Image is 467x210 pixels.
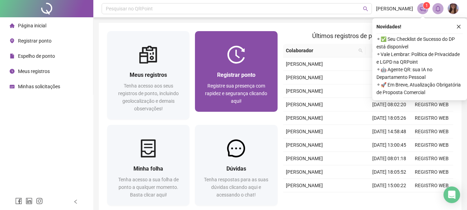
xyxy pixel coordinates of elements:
span: Espelho de ponto [18,53,55,59]
span: search [363,6,368,11]
span: Tenha acesso aos seus registros de ponto, incluindo geolocalização e demais observações! [118,83,179,111]
span: [PERSON_NAME] [286,61,323,67]
span: clock-circle [10,69,15,74]
span: Novidades ! [376,23,401,30]
td: REGISTRO WEB [411,111,453,125]
span: ⚬ ✅ Seu Checklist de Sucesso do DP está disponível [376,35,463,51]
td: REGISTRO WEB [411,165,453,179]
span: Tenha acesso a sua folha de ponto a qualquer momento. Basta clicar aqui! [118,177,179,198]
span: Tenha respostas para as suas dúvidas clicando aqui e acessando o chat! [204,177,268,198]
span: Meus registros [130,72,167,78]
span: file [10,54,15,58]
span: Minhas solicitações [18,84,60,89]
span: [PERSON_NAME] [286,156,323,161]
span: ⚬ Vale Lembrar: Política de Privacidade e LGPD na QRPoint [376,51,463,66]
td: [DATE] 08:01:18 [368,152,411,165]
td: [DATE] 18:10:16 [368,57,411,71]
span: Meus registros [18,69,50,74]
span: Dúvidas [226,165,246,172]
a: Minha folhaTenha acesso a sua folha de ponto a qualquer momento. Basta clicar aqui! [107,125,189,206]
span: [PERSON_NAME] [376,5,413,12]
span: close [456,24,461,29]
span: linkedin [26,198,32,204]
td: [DATE] 18:05:26 [368,111,411,125]
span: ⚬ 🤖 Agente QR: sua IA no Departamento Pessoal [376,66,463,81]
td: [DATE] 08:02:20 [368,98,411,111]
td: [DATE] 14:58:48 [368,125,411,138]
span: Registre sua presença com rapidez e segurança clicando aqui! [205,83,267,104]
th: Data/Hora [365,44,407,57]
span: [PERSON_NAME] [286,102,323,107]
span: bell [435,6,441,12]
div: Open Intercom Messenger [443,186,460,203]
td: REGISTRO WEB [411,152,453,165]
span: [PERSON_NAME] [286,169,323,175]
span: instagram [36,198,43,204]
span: 1 [426,3,428,8]
span: [PERSON_NAME] [286,129,323,134]
sup: 1 [423,2,430,9]
span: facebook [15,198,22,204]
span: Página inicial [18,23,46,28]
img: 90503 [448,3,458,14]
td: REGISTRO WEB [411,125,453,138]
span: Últimos registros de ponto sincronizados [312,32,424,39]
span: [PERSON_NAME] [286,142,323,148]
td: [DATE] 13:00:45 [368,138,411,152]
td: [DATE] 13:10:21 [368,84,411,98]
a: Meus registrosTenha acesso aos seus registros de ponto, incluindo geolocalização e demais observa... [107,31,189,119]
span: search [358,48,363,53]
td: REGISTRO WEB [411,179,453,192]
span: [PERSON_NAME] [286,88,323,94]
a: DúvidasTenha respostas para as suas dúvidas clicando aqui e acessando o chat! [195,125,277,206]
span: home [10,23,15,28]
span: [PERSON_NAME] [286,75,323,80]
td: [DATE] 15:00:22 [368,179,411,192]
span: ⚬ 🚀 Em Breve, Atualização Obrigatória de Proposta Comercial [376,81,463,96]
span: Colaborador [286,47,356,54]
a: Registrar pontoRegistre sua presença com rapidez e segurança clicando aqui! [195,31,277,112]
span: [PERSON_NAME] [286,115,323,121]
span: environment [10,38,15,43]
span: search [357,45,364,56]
td: REGISTRO WEB [411,98,453,111]
span: schedule [10,84,15,89]
span: notification [420,6,426,12]
span: [PERSON_NAME] [286,183,323,188]
span: Registrar ponto [18,38,52,44]
td: [DATE] 13:02:51 [368,192,411,206]
td: [DATE] 14:12:03 [368,71,411,84]
td: [DATE] 18:05:52 [368,165,411,179]
span: left [73,199,78,204]
span: Data/Hora [368,47,398,54]
td: REGISTRO WEB [411,192,453,206]
span: Registrar ponto [217,72,255,78]
td: REGISTRO WEB [411,138,453,152]
span: Minha folha [133,165,163,172]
